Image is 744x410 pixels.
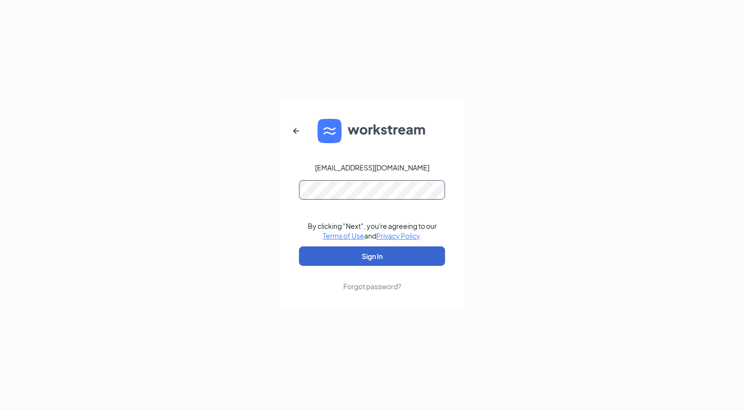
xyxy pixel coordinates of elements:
[308,221,437,241] div: By clicking "Next", you're agreeing to our and .
[376,231,420,240] a: Privacy Policy
[299,246,445,266] button: Sign In
[317,119,427,143] img: WS logo and Workstream text
[323,231,364,240] a: Terms of Use
[343,281,401,291] div: Forgot password?
[343,266,401,291] a: Forgot password?
[290,125,302,137] svg: ArrowLeftNew
[284,119,308,143] button: ArrowLeftNew
[315,163,429,172] div: [EMAIL_ADDRESS][DOMAIN_NAME]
